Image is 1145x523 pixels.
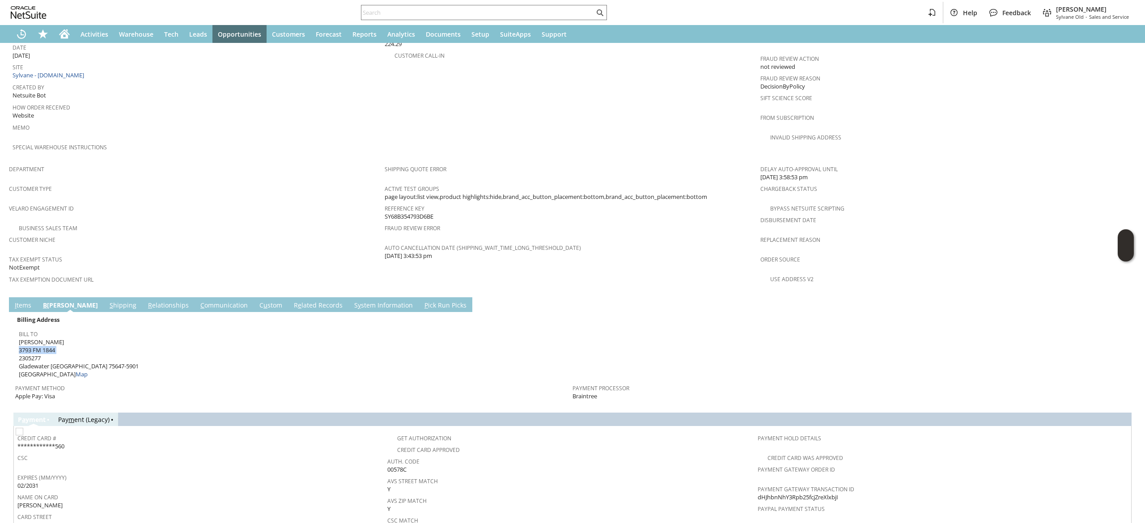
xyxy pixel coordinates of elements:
span: NotExempt [9,263,40,272]
a: Fraud Review Reason [760,75,820,82]
span: Analytics [387,30,415,38]
a: Setup [466,25,495,43]
a: Sylvane - [DOMAIN_NAME] [13,71,86,79]
a: Map [76,370,88,378]
span: Apple Pay: Visa [15,392,55,401]
span: Support [542,30,567,38]
a: System Information [352,301,415,311]
a: Chargeback Status [760,185,817,193]
a: Items [13,301,34,311]
span: SY68B354793D6BE [385,212,433,221]
span: Documents [426,30,461,38]
span: Warehouse [119,30,153,38]
a: Activities [75,25,114,43]
a: SuiteApps [495,25,536,43]
span: Y [387,505,390,513]
svg: Search [594,7,605,18]
span: not reviewed [760,63,795,71]
a: Related Records [292,301,345,311]
span: dHJhbnNhY3Rpb25fcjZreXlxbjI [758,493,838,502]
a: Auto Cancellation Date (shipping_wait_time_long_threshold_date) [385,244,581,252]
a: Payment Processor [572,384,629,392]
a: AVS Street Match [387,477,438,485]
a: Replacement reason [760,236,820,244]
span: Sylvane Old [1056,13,1084,20]
a: Fraud Review Action [760,55,819,63]
a: CSC [17,454,28,462]
span: [PERSON_NAME] 3793 FM 1844 2305277 Gladewater [GEOGRAPHIC_DATA] 75647-5901 [GEOGRAPHIC_DATA] [19,338,139,379]
span: Help [963,8,977,17]
svg: Recent Records [16,29,27,39]
a: Disbursement Date [760,216,816,224]
a: Payment Gateway Order ID [758,466,835,473]
span: [DATE] 3:58:53 pm [760,173,808,181]
div: Billing Address [15,314,569,325]
img: Unchecked [16,428,23,435]
a: Opportunities [212,25,267,43]
a: Analytics [382,25,420,43]
span: Opportunities [218,30,261,38]
a: Recent Records [11,25,32,43]
span: R [148,301,152,309]
span: C [200,301,204,309]
span: DecisionByPolicy [760,82,805,91]
a: Home [54,25,75,43]
svg: Home [59,29,70,39]
span: u [263,301,267,309]
a: Leads [184,25,212,43]
a: Invalid Shipping Address [770,134,841,141]
a: Expires (MM/YYYY) [17,474,67,481]
a: Unrolled view on [1120,299,1131,310]
span: a [22,415,25,424]
a: Relationships [146,301,191,311]
a: Payment (Legacy) [58,415,110,424]
span: Leads [189,30,207,38]
a: Bypass NetSuite Scripting [770,205,844,212]
a: Sift Science Score [760,94,812,102]
span: 00578C [387,465,407,474]
a: Active Test Groups [385,185,439,193]
span: m [68,415,74,424]
span: Website [13,111,34,120]
a: Memo [13,124,30,131]
span: Forecast [316,30,342,38]
span: - [1086,13,1087,20]
a: Special Warehouse Instructions [13,143,107,151]
span: Braintree [572,392,597,401]
span: B [43,301,47,309]
span: Y [387,485,390,493]
a: Communication [198,301,250,311]
a: Shipping [107,301,139,311]
svg: logo [11,6,47,19]
a: Credit Card Approved [397,446,460,454]
span: I [15,301,17,309]
span: [DATE] [13,51,30,60]
a: Customer Niche [9,236,55,244]
span: y [358,301,361,309]
a: Shipping Quote Error [385,165,446,173]
a: Created By [13,84,44,91]
a: Tax Exempt Status [9,256,62,263]
span: [DATE] 3:43:53 pm [385,252,432,260]
a: Use Address V2 [770,275,814,283]
a: Support [536,25,572,43]
span: P [424,301,428,309]
a: Payment Gateway Transaction ID [758,485,854,493]
a: Credit Card Was Approved [768,454,843,462]
a: Customers [267,25,310,43]
a: Auth. Code [387,458,420,465]
span: [PERSON_NAME] [17,501,63,510]
iframe: Click here to launch Oracle Guided Learning Help Panel [1118,229,1134,261]
a: Warehouse [114,25,159,43]
a: Name On Card [17,493,58,501]
a: Payment Hold Details [758,434,821,442]
a: Payment Method [15,384,65,392]
a: How Order Received [13,104,70,111]
a: Documents [420,25,466,43]
a: Site [13,63,23,71]
a: Card Street [17,513,52,521]
a: Reports [347,25,382,43]
a: Bill To [19,330,38,338]
a: B[PERSON_NAME] [41,301,100,311]
input: Search [361,7,594,18]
